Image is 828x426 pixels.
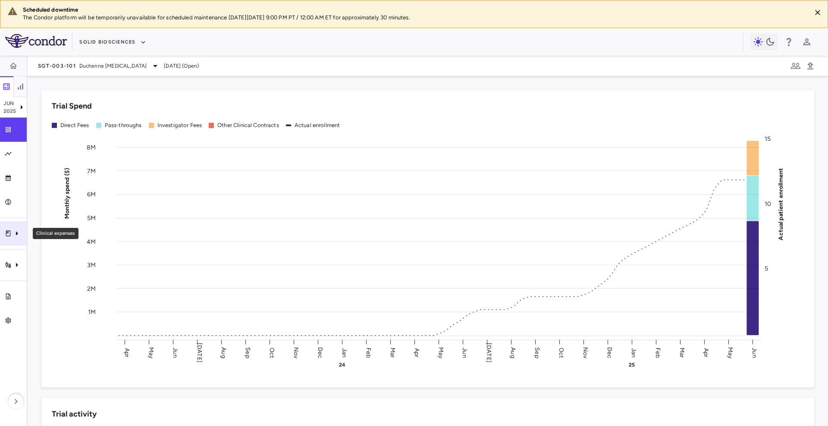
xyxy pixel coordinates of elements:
tspan: 7M [87,167,96,174]
text: May [147,347,155,358]
text: May [437,347,445,358]
p: 2025 [3,107,16,115]
tspan: 4M [87,238,96,245]
button: Solid Biosciences [79,35,146,49]
text: Jan [341,348,348,357]
text: Apr [703,348,710,357]
text: [DATE] [196,343,203,363]
div: Direct Fees [60,121,89,129]
tspan: 15 [765,135,771,143]
text: Dec [606,347,613,358]
text: Feb [654,347,662,358]
text: [DATE] [485,343,492,363]
text: Nov [292,347,300,358]
span: Duchenne [MEDICAL_DATA] [79,62,147,70]
text: Apr [413,348,420,357]
text: Sep [533,347,541,358]
text: Apr [123,348,131,357]
tspan: Actual patient enrollment [777,168,784,240]
text: Jun [461,348,468,358]
tspan: 8M [87,144,96,151]
text: Mar [678,347,686,358]
text: Jun [751,348,758,358]
p: The Condor platform will be temporarily unavailable for scheduled maintenance [DATE][DATE] 9:00 P... [23,14,804,22]
text: 25 [629,362,635,368]
div: Scheduled downtime [23,6,804,14]
text: Dec [317,347,324,358]
tspan: 2M [87,285,96,292]
span: [DATE] (Open) [164,62,199,70]
text: Oct [558,347,565,358]
text: Oct [268,347,276,358]
text: Jun [172,348,179,358]
div: Actual enrollment [295,121,340,129]
tspan: 5M [87,215,96,222]
text: Jan [630,348,637,357]
div: Investigator Fees [157,121,202,129]
tspan: 5 [765,265,768,272]
tspan: 10 [765,200,771,207]
text: May [727,347,734,358]
tspan: 6M [87,191,96,198]
div: Clinical expenses [33,228,78,239]
p: Jun [3,100,16,107]
text: Mar [389,347,396,358]
text: 24 [339,362,345,368]
text: Aug [220,347,227,358]
img: logo-full-SnFGN8VE.png [5,34,67,48]
text: Feb [365,347,372,358]
h6: Trial activity [52,408,97,420]
button: Close [811,6,824,19]
span: SGT-003-101 [38,62,76,69]
text: Aug [509,347,517,358]
tspan: 1M [88,308,96,316]
tspan: Monthly spend ($) [63,168,71,219]
text: Nov [582,347,589,358]
div: Other Clinical Contracts [217,121,279,129]
text: Sep [244,347,251,358]
tspan: 3M [87,261,96,269]
div: Pass-throughs [105,121,142,129]
h6: Trial Spend [52,100,92,112]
